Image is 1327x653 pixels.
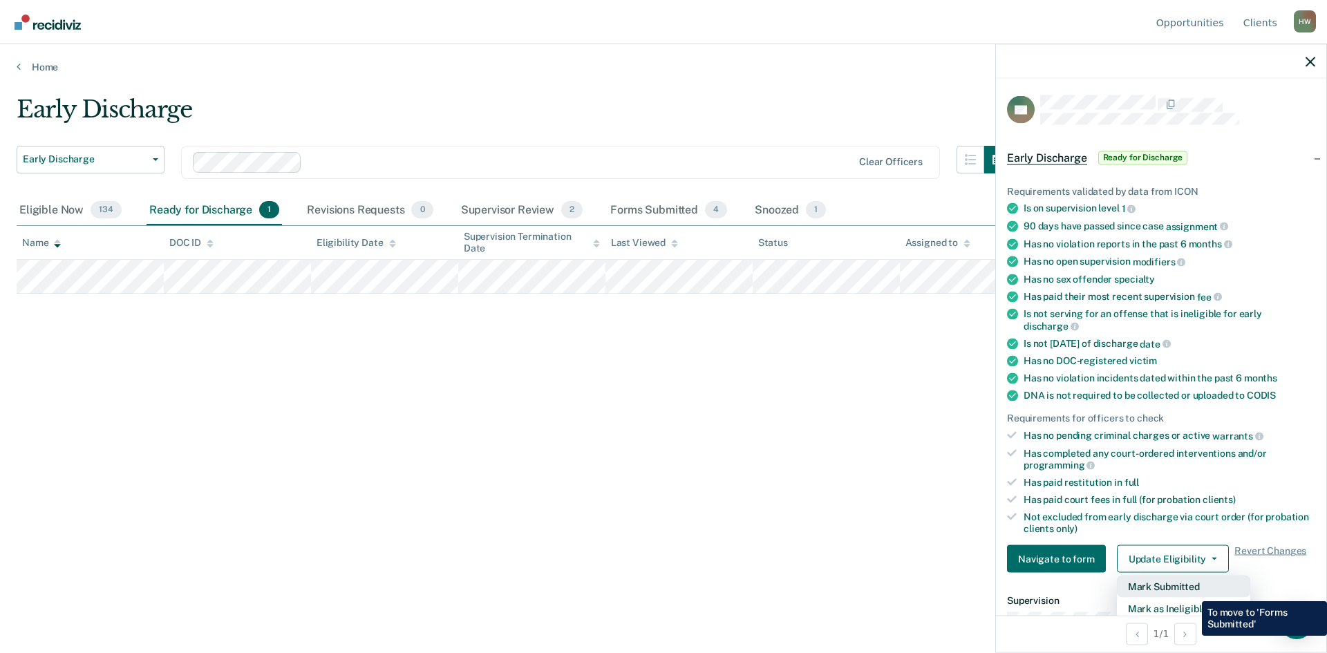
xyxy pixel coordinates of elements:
[1114,273,1155,284] span: specialty
[458,196,586,226] div: Supervisor Review
[1024,337,1315,350] div: Is not [DATE] of discharge
[1024,430,1315,442] div: Has no pending criminal charges or active
[1294,10,1316,32] button: Profile dropdown button
[1024,390,1315,401] div: DNA is not required to be collected or uploaded to
[859,156,923,168] div: Clear officers
[1140,338,1170,349] span: date
[705,201,727,219] span: 4
[1024,460,1095,471] span: programming
[1007,413,1315,424] div: Requirements for officers to check
[996,615,1326,652] div: 1 / 1
[17,196,124,226] div: Eligible Now
[1203,493,1236,504] span: clients)
[1024,238,1315,250] div: Has no violation reports in the past 6
[1007,595,1315,607] dt: Supervision
[1024,493,1315,505] div: Has paid court fees in full (for probation
[1024,355,1315,367] div: Has no DOC-registered
[1024,256,1315,268] div: Has no open supervision
[1129,355,1157,366] span: victim
[1024,290,1315,303] div: Has paid their most recent supervision
[1117,598,1250,620] button: Mark as Ineligible
[1122,203,1136,214] span: 1
[1098,151,1188,164] span: Ready for Discharge
[169,237,214,249] div: DOC ID
[1007,151,1087,164] span: Early Discharge
[1024,477,1315,489] div: Has paid restitution in
[1234,545,1306,573] span: Revert Changes
[1174,623,1196,645] button: Next Opportunity
[752,196,829,226] div: Snoozed
[608,196,730,226] div: Forms Submitted
[147,196,282,226] div: Ready for Discharge
[1124,477,1139,488] span: full
[1024,308,1315,332] div: Is not serving for an offense that is ineligible for early
[1189,238,1232,249] span: months
[758,237,788,249] div: Status
[411,201,433,219] span: 0
[1024,273,1315,285] div: Has no sex offender
[996,135,1326,180] div: Early DischargeReady for Discharge
[1133,256,1186,267] span: modifiers
[1126,623,1148,645] button: Previous Opportunity
[1244,372,1277,384] span: months
[317,237,396,249] div: Eligibility Date
[1024,220,1315,232] div: 90 days have passed since case
[1117,576,1250,620] div: Dropdown Menu
[304,196,435,226] div: Revisions Requests
[1024,202,1315,215] div: Is on supervision level
[23,153,147,165] span: Early Discharge
[1056,522,1077,533] span: only)
[905,237,970,249] div: Assigned to
[611,237,678,249] div: Last Viewed
[91,201,122,219] span: 134
[15,15,81,30] img: Recidiviz
[1007,185,1315,197] div: Requirements validated by data from ICON
[1212,430,1263,441] span: warrants
[806,201,826,219] span: 1
[464,231,600,254] div: Supervision Termination Date
[17,61,1310,73] a: Home
[1024,372,1315,384] div: Has no violation incidents dated within the past 6
[1247,390,1276,401] span: CODIS
[1280,606,1313,639] div: Open Intercom Messenger
[561,201,583,219] span: 2
[1007,545,1106,573] button: Navigate to form
[1024,320,1079,331] span: discharge
[17,95,1012,135] div: Early Discharge
[1024,511,1315,534] div: Not excluded from early discharge via court order (for probation clients
[1117,545,1229,573] button: Update Eligibility
[1007,545,1111,573] a: Navigate to form link
[1294,10,1316,32] div: H W
[22,237,61,249] div: Name
[1117,576,1250,598] button: Mark Submitted
[1197,291,1222,302] span: fee
[259,201,279,219] span: 1
[1166,220,1228,231] span: assignment
[1024,447,1315,471] div: Has completed any court-ordered interventions and/or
